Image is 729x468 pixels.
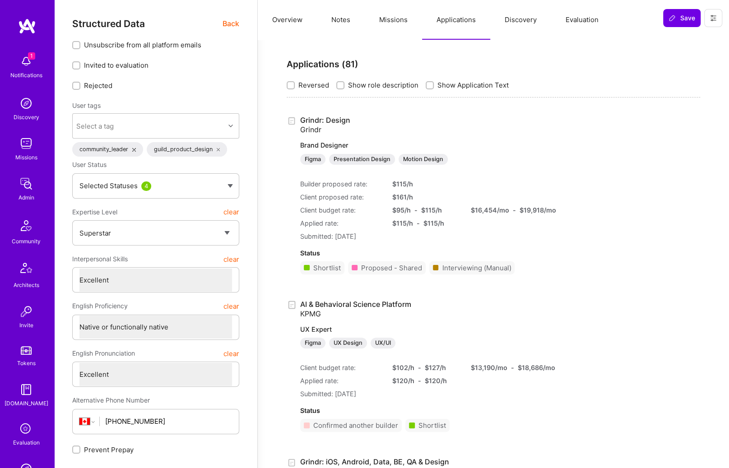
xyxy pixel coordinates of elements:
[414,205,418,215] div: -
[72,161,107,168] span: User Status
[300,325,539,334] p: UX Expert
[313,421,398,430] div: Confirmed another builder
[18,18,36,34] img: logo
[300,205,381,215] div: Client budget rate:
[423,218,444,228] div: $ 115 /h
[14,280,39,290] div: Architects
[421,205,442,215] div: $ 115 /h
[17,94,35,112] img: discovery
[287,457,300,468] div: Created
[298,80,329,90] span: Reversed
[223,298,239,314] button: clear
[72,18,145,29] span: Structured Data
[300,248,539,258] div: Status
[300,232,539,241] div: Submitted: [DATE]
[217,148,220,152] i: icon Close
[425,376,447,385] div: $ 120 /h
[228,124,233,128] i: icon Chevron
[13,438,40,447] div: Evaluation
[329,154,395,165] div: Presentation Design
[228,184,233,188] img: caret
[300,309,321,318] span: KPMG
[14,112,39,122] div: Discovery
[511,363,514,372] div: -
[223,345,239,361] button: clear
[442,263,511,273] div: Interviewing (Manual)
[132,148,136,152] i: icon Close
[79,181,138,190] span: Selected Statuses
[287,116,300,126] div: Created
[15,215,37,236] img: Community
[300,192,381,202] div: Client proposed rate:
[300,125,321,134] span: Grindr
[15,259,37,280] img: Architects
[84,40,201,50] span: Unsubscribe from all platform emails
[287,59,358,70] strong: Applications ( 81 )
[28,52,35,60] span: 1
[418,363,421,372] div: -
[300,300,539,349] a: AI & Behavioral Science PlatformKPMGUX ExpertFigmaUX DesignUX/UI
[392,363,414,372] div: $ 102 /h
[300,389,539,398] div: Submitted: [DATE]
[425,363,446,372] div: $ 127 /h
[17,52,35,70] img: bell
[361,263,422,273] div: Proposed - Shared
[76,121,114,131] div: Select a tag
[300,141,539,150] p: Brand Designer
[300,116,539,165] a: Grindr: DesignGrindrBrand DesignerFigmaPresentation DesignMotion Design
[17,302,35,320] img: Invite
[329,338,367,348] div: UX Design
[392,218,413,228] div: $ 115 /h
[84,445,134,454] span: Prevent Prepay
[5,398,48,408] div: [DOMAIN_NAME]
[520,205,556,215] div: $ 19,918 /mo
[223,18,239,29] span: Back
[471,205,509,215] div: $ 16,454 /mo
[72,101,101,110] label: User tags
[417,218,420,228] div: -
[418,421,446,430] div: Shortlist
[287,300,297,310] i: icon Application
[518,363,555,372] div: $ 18,686 /mo
[84,81,112,90] span: Rejected
[72,142,143,157] div: community_leader
[287,116,297,126] i: icon Application
[17,134,35,153] img: teamwork
[15,153,37,162] div: Missions
[300,406,539,415] div: Status
[287,458,297,468] i: icon Application
[300,154,325,165] div: Figma
[418,376,421,385] div: -
[12,236,41,246] div: Community
[17,175,35,193] img: admin teamwork
[17,380,35,398] img: guide book
[17,358,36,368] div: Tokens
[300,376,381,385] div: Applied rate:
[371,338,395,348] div: UX/UI
[300,218,381,228] div: Applied rate:
[300,179,381,189] div: Builder proposed rate:
[392,205,411,215] div: $ 95 /h
[72,345,135,361] span: English Pronunciation
[105,410,232,433] input: +1 (000) 000-0000
[21,346,32,355] img: tokens
[223,204,239,220] button: clear
[392,192,460,202] div: $ 161 /h
[471,363,507,372] div: $ 13,190 /mo
[287,300,300,310] div: Created
[19,193,34,202] div: Admin
[141,181,151,191] div: 4
[223,251,239,267] button: clear
[72,204,117,220] span: Expertise Level
[300,338,325,348] div: Figma
[348,80,418,90] span: Show role description
[437,80,509,90] span: Show Application Text
[18,421,35,438] i: icon SelectionTeam
[147,142,228,157] div: guild_product_design
[399,154,448,165] div: Motion Design
[19,320,33,330] div: Invite
[72,396,150,404] span: Alternative Phone Number
[300,363,381,372] div: Client budget rate:
[663,9,701,27] button: Save
[313,263,341,273] div: Shortlist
